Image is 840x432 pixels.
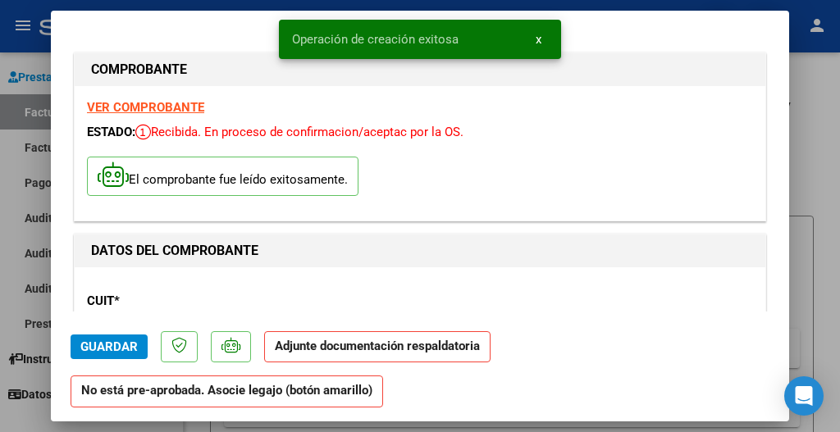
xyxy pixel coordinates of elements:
span: x [536,32,541,47]
span: Recibida. En proceso de confirmacion/aceptac por la OS. [135,125,463,139]
strong: DATOS DEL COMPROBANTE [91,243,258,258]
span: Guardar [80,339,138,354]
button: x [523,25,555,54]
p: CUIT [87,292,287,311]
strong: Adjunte documentación respaldatoria [275,339,480,353]
strong: No está pre-aprobada. Asocie legajo (botón amarillo) [71,375,383,407]
a: VER COMPROBANTE [87,100,204,115]
strong: COMPROBANTE [91,61,187,77]
div: Open Intercom Messenger [784,376,824,416]
button: Guardar [71,334,148,359]
span: Operación de creación exitosa [292,31,459,48]
p: El comprobante fue leído exitosamente. [87,157,358,197]
span: ESTADO: [87,125,135,139]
